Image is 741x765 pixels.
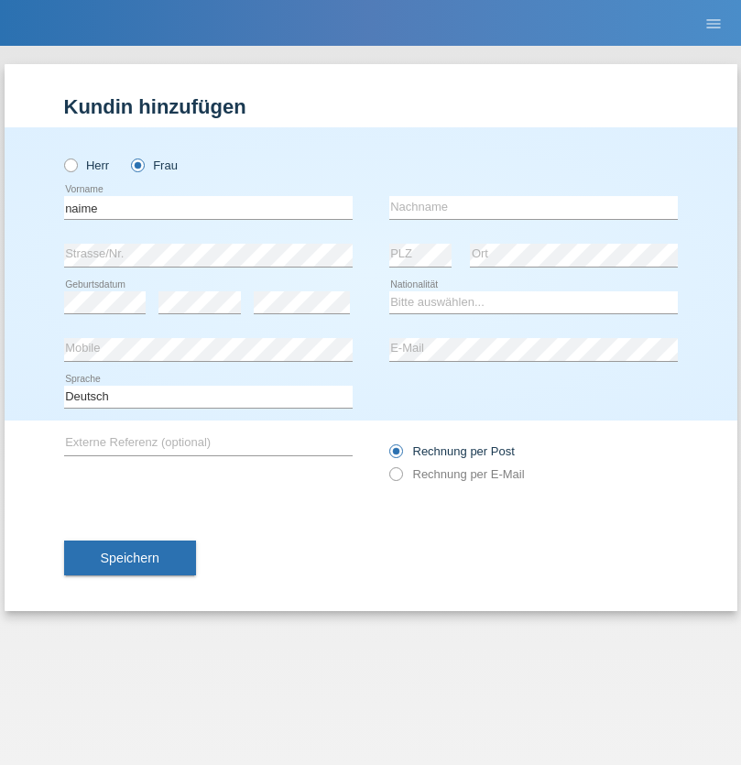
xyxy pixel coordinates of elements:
label: Rechnung per Post [389,444,515,458]
input: Rechnung per E-Mail [389,467,401,490]
label: Rechnung per E-Mail [389,467,525,481]
button: Speichern [64,541,196,575]
input: Herr [64,158,76,170]
h1: Kundin hinzufügen [64,95,678,118]
input: Rechnung per Post [389,444,401,467]
input: Frau [131,158,143,170]
i: menu [704,15,723,33]
a: menu [695,17,732,28]
label: Herr [64,158,110,172]
label: Frau [131,158,178,172]
span: Speichern [101,551,159,565]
